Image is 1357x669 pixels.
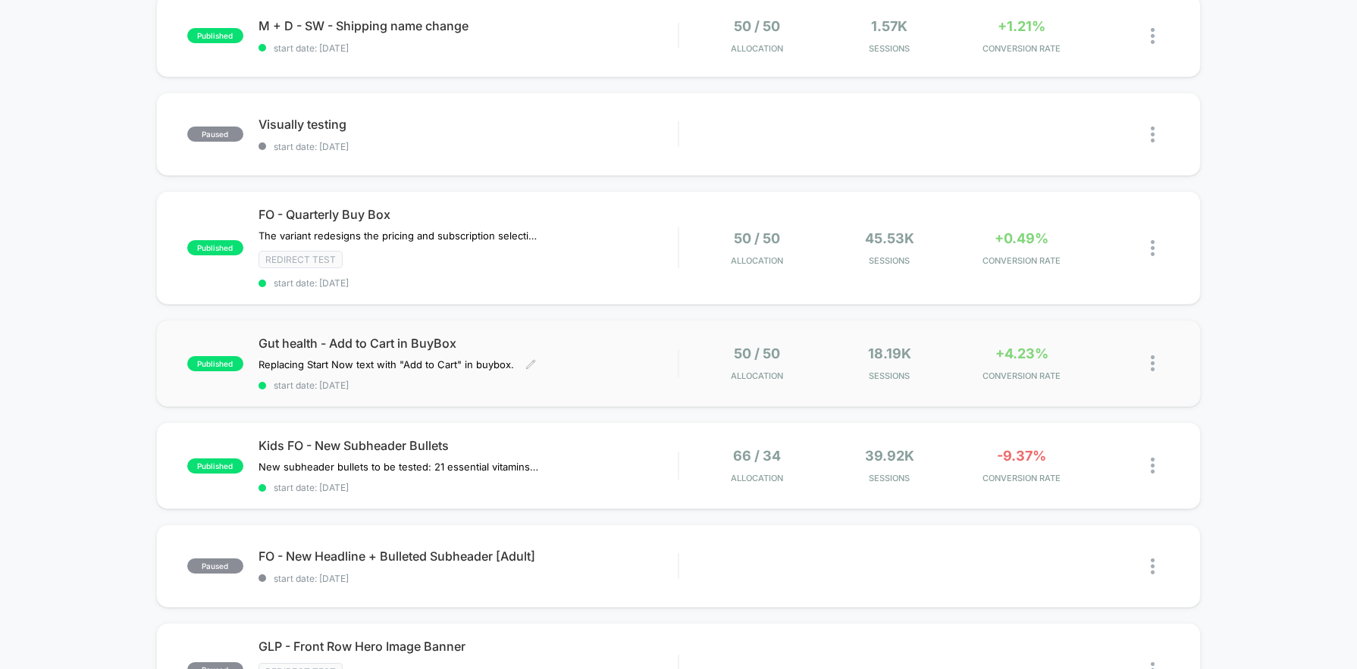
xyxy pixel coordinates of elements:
span: Allocation [731,370,783,381]
span: 39.92k [865,448,914,464]
span: Redirect Test [259,251,343,268]
span: Kids FO - New Subheader Bullets [259,438,678,453]
span: Allocation [731,43,783,54]
img: close [1151,558,1155,574]
span: FO - Quarterly Buy Box [259,207,678,222]
span: 50 / 50 [734,230,780,246]
span: Sessions [827,43,952,54]
span: 66 / 34 [733,448,781,464]
span: 50 / 50 [734,18,780,34]
span: CONVERSION RATE [960,255,1085,266]
span: Allocation [731,473,783,483]
img: close [1151,458,1155,474]
span: 18.19k [868,345,911,361]
span: Sessions [827,255,952,266]
span: published [187,356,243,371]
span: paused [187,127,243,142]
span: 50 / 50 [734,345,780,361]
span: CONVERSION RATE [960,473,1085,483]
span: Visually testing [259,117,678,132]
span: -9.37% [997,448,1046,464]
span: +0.49% [995,230,1048,246]
span: 1.57k [871,18,907,34]
span: Gut health - Add to Cart in BuyBox [259,336,678,351]
span: Sessions [827,370,952,381]
span: +1.21% [998,18,1045,34]
span: start date: [DATE] [259,573,678,584]
span: paused [187,558,243,574]
span: Sessions [827,473,952,483]
span: start date: [DATE] [259,42,678,54]
span: start date: [DATE] [259,380,678,391]
span: Replacing Start Now text with "Add to Cart" in buybox. [259,358,514,370]
span: start date: [DATE] [259,277,678,289]
span: start date: [DATE] [259,482,678,493]
img: close [1151,355,1155,371]
span: CONVERSION RATE [960,43,1085,54]
span: +4.23% [995,345,1048,361]
span: GLP - Front Row Hero Image Banner [259,639,678,654]
span: published [187,240,243,255]
img: close [1151,240,1155,256]
span: The variant redesigns the pricing and subscription selection interface by introducing a more stru... [259,230,540,242]
span: published [187,28,243,43]
img: close [1151,28,1155,44]
span: published [187,458,243,474]
span: 45.53k [865,230,914,246]
img: close [1151,127,1155,142]
span: Allocation [731,255,783,266]
span: M + D - SW - Shipping name change [259,18,678,33]
span: FO - New Headline + Bulleted Subheader [Adult] [259,549,678,564]
span: start date: [DATE] [259,141,678,152]
span: CONVERSION RATE [960,370,1085,381]
span: New subheader bullets to be tested: 21 essential vitamins from 100% organic fruits & veggiesSuppo... [259,461,540,473]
